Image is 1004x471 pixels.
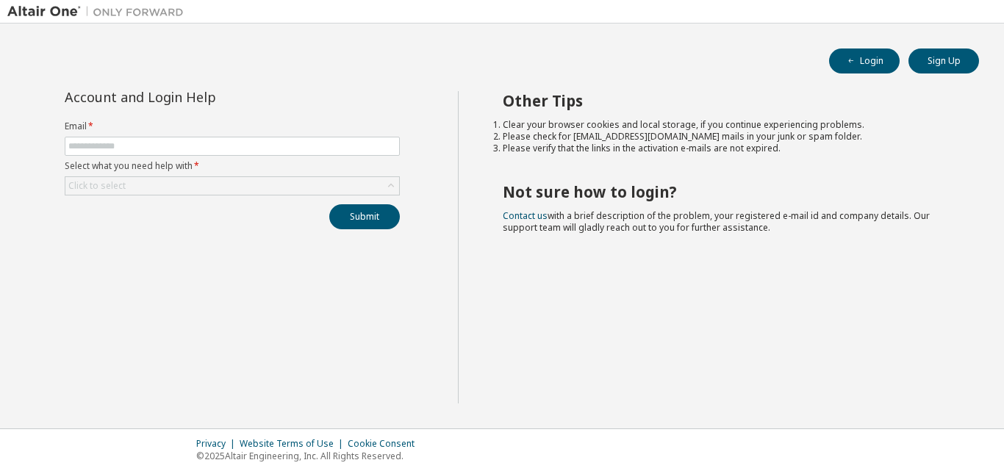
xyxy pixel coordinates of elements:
[908,48,979,73] button: Sign Up
[503,143,953,154] li: Please verify that the links in the activation e-mails are not expired.
[503,182,953,201] h2: Not sure how to login?
[196,450,423,462] p: © 2025 Altair Engineering, Inc. All Rights Reserved.
[196,438,240,450] div: Privacy
[240,438,348,450] div: Website Terms of Use
[829,48,900,73] button: Login
[68,180,126,192] div: Click to select
[503,209,930,234] span: with a brief description of the problem, your registered e-mail id and company details. Our suppo...
[329,204,400,229] button: Submit
[503,91,953,110] h2: Other Tips
[7,4,191,19] img: Altair One
[503,119,953,131] li: Clear your browser cookies and local storage, if you continue experiencing problems.
[65,160,400,172] label: Select what you need help with
[65,91,333,103] div: Account and Login Help
[348,438,423,450] div: Cookie Consent
[65,177,399,195] div: Click to select
[65,121,400,132] label: Email
[503,131,953,143] li: Please check for [EMAIL_ADDRESS][DOMAIN_NAME] mails in your junk or spam folder.
[503,209,548,222] a: Contact us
